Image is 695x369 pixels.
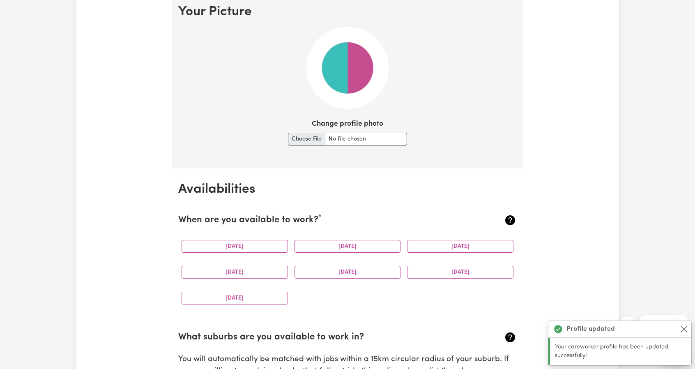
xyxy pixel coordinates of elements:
[182,292,288,304] button: [DATE]
[182,266,288,279] button: [DATE]
[295,266,401,279] button: [DATE]
[639,315,688,333] iframe: Message from company
[182,240,288,253] button: [DATE]
[312,119,383,129] label: Change profile photo
[178,215,460,226] h2: When are you available to work?
[306,27,389,109] img: Your default profile image
[178,4,517,20] h2: Your Picture
[178,182,517,197] h2: Availabilities
[566,324,615,334] strong: Profile updated
[619,316,636,333] iframe: Close message
[407,240,513,253] button: [DATE]
[5,6,50,12] span: Need any help?
[407,266,513,279] button: [DATE]
[555,343,686,360] p: Your careworker profile has been updated successfully!
[178,332,460,343] h2: What suburbs are you available to work in?
[679,324,689,334] button: Close
[295,240,401,253] button: [DATE]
